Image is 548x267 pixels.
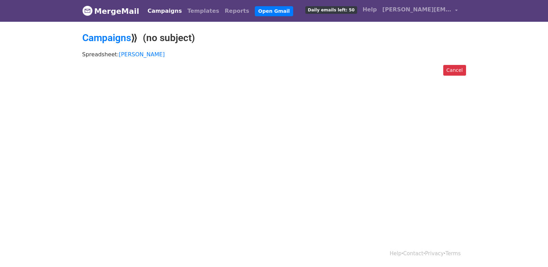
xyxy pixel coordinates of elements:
[305,6,357,14] span: Daily emails left: 50
[119,51,165,58] a: [PERSON_NAME]
[185,4,222,18] a: Templates
[303,3,360,17] a: Daily emails left: 50
[443,65,466,76] a: Cancel
[390,250,401,257] a: Help
[380,3,461,19] a: [PERSON_NAME][EMAIL_ADDRESS][DOMAIN_NAME]
[425,250,444,257] a: Privacy
[82,4,139,18] a: MergeMail
[145,4,185,18] a: Campaigns
[445,250,461,257] a: Terms
[222,4,252,18] a: Reports
[403,250,423,257] a: Contact
[82,6,93,16] img: MergeMail logo
[82,32,466,44] h2: ⟫ (no subject)
[255,6,293,16] a: Open Gmail
[382,6,452,14] span: [PERSON_NAME][EMAIL_ADDRESS][DOMAIN_NAME]
[82,51,466,58] p: Spreadsheet:
[82,32,131,44] a: Campaigns
[360,3,380,17] a: Help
